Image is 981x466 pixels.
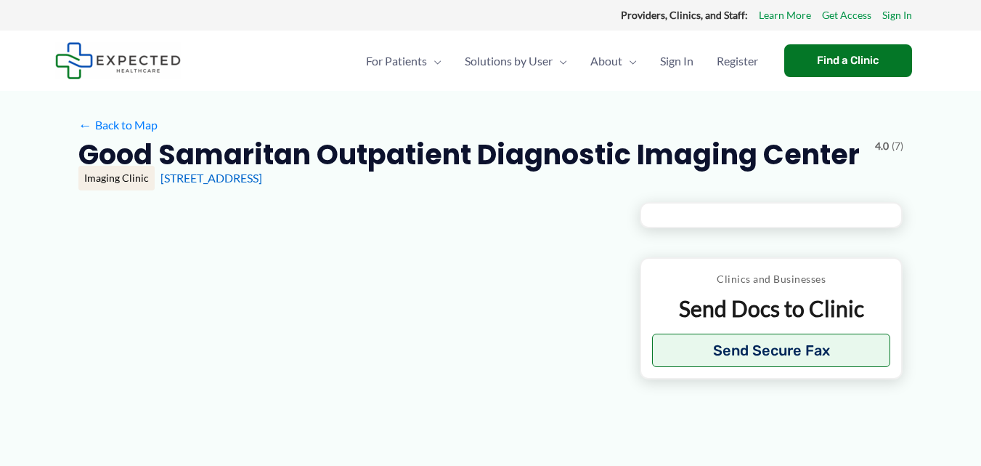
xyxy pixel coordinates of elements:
p: Clinics and Businesses [652,270,891,289]
a: For PatientsMenu Toggle [354,36,453,87]
span: ← [78,118,92,132]
span: Menu Toggle [553,36,567,87]
span: 4.0 [875,137,889,156]
h2: Good Samaritan Outpatient Diagnostic Imaging Center [78,137,860,172]
a: Solutions by UserMenu Toggle [453,36,579,87]
span: Sign In [660,36,693,87]
a: Get Access [822,6,871,25]
span: Solutions by User [465,36,553,87]
a: Learn More [759,6,811,25]
span: Menu Toggle [427,36,441,87]
a: AboutMenu Toggle [579,36,648,87]
div: Imaging Clinic [78,166,155,190]
span: (7) [892,137,903,156]
a: Sign In [882,6,912,25]
a: Sign In [648,36,705,87]
a: [STREET_ADDRESS] [160,171,262,185]
a: Find a Clinic [784,44,912,77]
button: Send Secure Fax [652,334,891,367]
a: ←Back to Map [78,114,158,136]
span: For Patients [366,36,427,87]
span: About [590,36,622,87]
p: Send Docs to Clinic [652,294,891,323]
nav: Primary Site Navigation [354,36,770,87]
img: Expected Healthcare Logo - side, dark font, small [55,42,181,79]
a: Register [705,36,770,87]
strong: Providers, Clinics, and Staff: [621,9,748,21]
span: Menu Toggle [622,36,637,87]
span: Register [717,36,758,87]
